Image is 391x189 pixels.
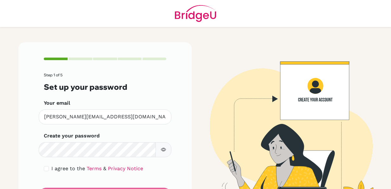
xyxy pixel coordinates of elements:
span: I agree to the [51,165,85,171]
a: Terms [87,165,102,171]
label: Your email [44,99,70,107]
span: & [103,165,106,171]
label: Create your password [44,132,100,140]
a: Privacy Notice [108,165,143,171]
h3: Set up your password [44,82,166,92]
span: Step 1 of 5 [44,73,63,77]
input: Insert your email* [39,109,171,124]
